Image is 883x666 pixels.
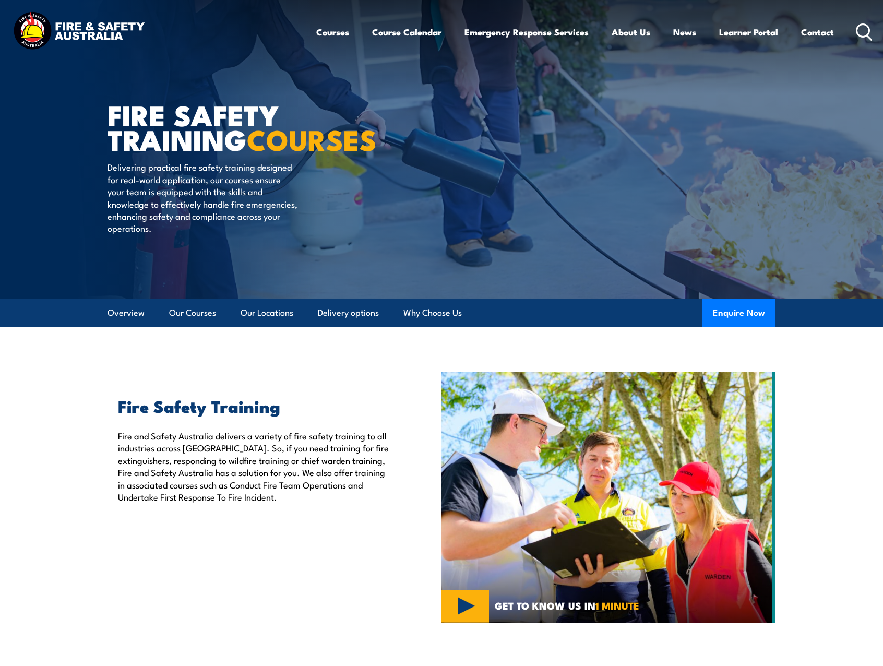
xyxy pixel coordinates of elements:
a: Our Courses [169,299,216,327]
p: Delivering practical fire safety training designed for real-world application, our courses ensure... [108,161,298,234]
p: Fire and Safety Australia delivers a variety of fire safety training to all industries across [GE... [118,430,393,503]
a: Course Calendar [372,18,441,46]
a: Contact [801,18,834,46]
button: Enquire Now [702,299,775,327]
a: About Us [612,18,650,46]
a: Overview [108,299,145,327]
a: Delivery options [318,299,379,327]
strong: COURSES [247,117,377,160]
a: News [673,18,696,46]
a: Learner Portal [719,18,778,46]
a: Why Choose Us [403,299,462,327]
h1: FIRE SAFETY TRAINING [108,102,365,151]
a: Our Locations [241,299,293,327]
a: Emergency Response Services [464,18,589,46]
a: Courses [316,18,349,46]
span: GET TO KNOW US IN [495,601,639,610]
h2: Fire Safety Training [118,398,393,413]
strong: 1 MINUTE [595,598,639,613]
img: Fire Safety Training Courses [441,372,775,623]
